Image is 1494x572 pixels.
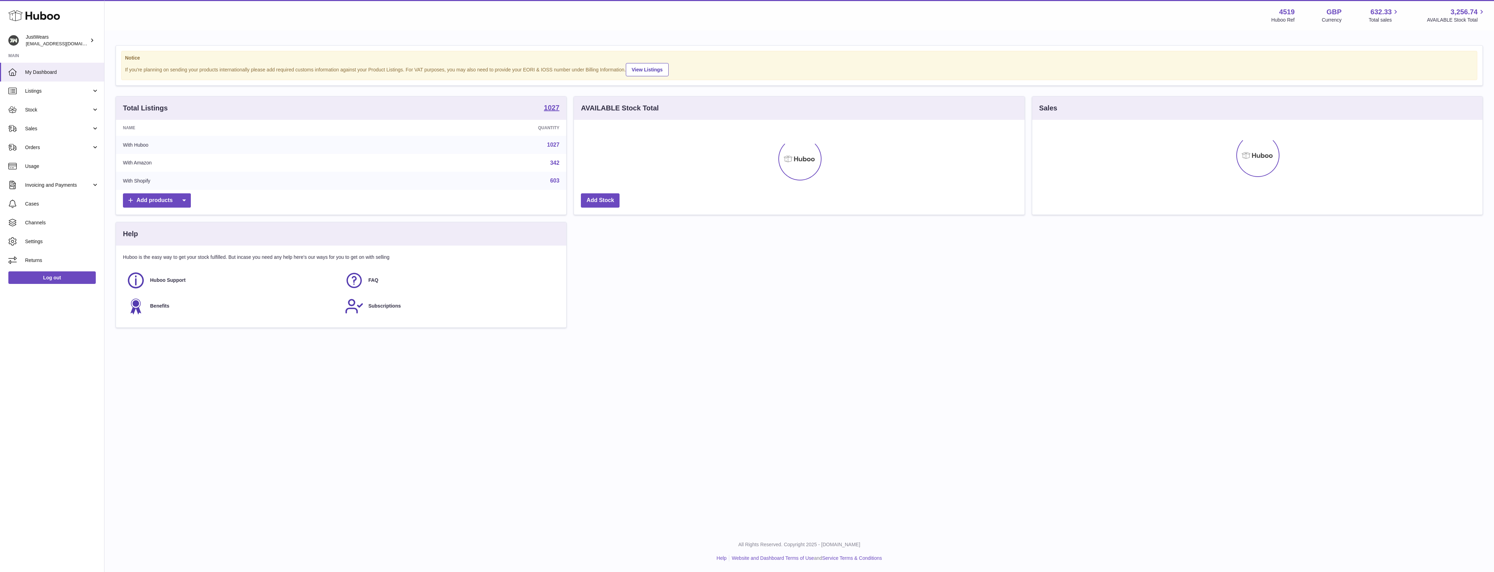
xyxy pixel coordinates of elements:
[26,41,102,46] span: [EMAIL_ADDRESS][DOMAIN_NAME]
[729,555,882,562] li: and
[1370,7,1392,17] span: 632.33
[544,104,560,113] a: 1027
[581,103,659,113] h3: AVAILABLE Stock Total
[25,144,92,151] span: Orders
[126,271,338,290] a: Huboo Support
[1271,17,1295,23] div: Huboo Ref
[717,555,727,561] a: Help
[1369,17,1400,23] span: Total sales
[25,88,92,94] span: Listings
[1326,7,1341,17] strong: GBP
[1369,7,1400,23] a: 632.33 Total sales
[25,238,99,245] span: Settings
[116,154,363,172] td: With Amazon
[363,120,567,136] th: Quantity
[1039,103,1057,113] h3: Sales
[25,125,92,132] span: Sales
[25,201,99,207] span: Cases
[368,277,379,284] span: FAQ
[25,69,99,76] span: My Dashboard
[116,136,363,154] td: With Huboo
[368,303,401,309] span: Subscriptions
[345,297,556,316] a: Subscriptions
[125,62,1473,76] div: If you're planning on sending your products internationally please add required customs informati...
[544,104,560,111] strong: 1027
[1322,17,1342,23] div: Currency
[123,254,559,261] p: Huboo is the easy way to get your stock fulfilled. But incase you need any help here's our ways f...
[1450,7,1478,17] span: 3,256.74
[126,297,338,316] a: Benefits
[150,277,186,284] span: Huboo Support
[123,103,168,113] h3: Total Listings
[550,160,560,166] a: 342
[116,172,363,190] td: With Shopify
[732,555,814,561] a: Website and Dashboard Terms of Use
[116,120,363,136] th: Name
[150,303,169,309] span: Benefits
[1279,7,1295,17] strong: 4519
[26,34,88,47] div: JustWears
[25,182,92,188] span: Invoicing and Payments
[25,107,92,113] span: Stock
[1427,7,1486,23] a: 3,256.74 AVAILABLE Stock Total
[345,271,556,290] a: FAQ
[547,142,560,148] a: 1027
[125,55,1473,61] strong: Notice
[25,219,99,226] span: Channels
[110,541,1488,548] p: All Rights Reserved. Copyright 2025 - [DOMAIN_NAME]
[550,178,560,184] a: 603
[1427,17,1486,23] span: AVAILABLE Stock Total
[25,163,99,170] span: Usage
[123,193,191,208] a: Add products
[25,257,99,264] span: Returns
[123,229,138,239] h3: Help
[822,555,882,561] a: Service Terms & Conditions
[8,35,19,46] img: internalAdmin-4519@internal.huboo.com
[626,63,669,76] a: View Listings
[581,193,620,208] a: Add Stock
[8,271,96,284] a: Log out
